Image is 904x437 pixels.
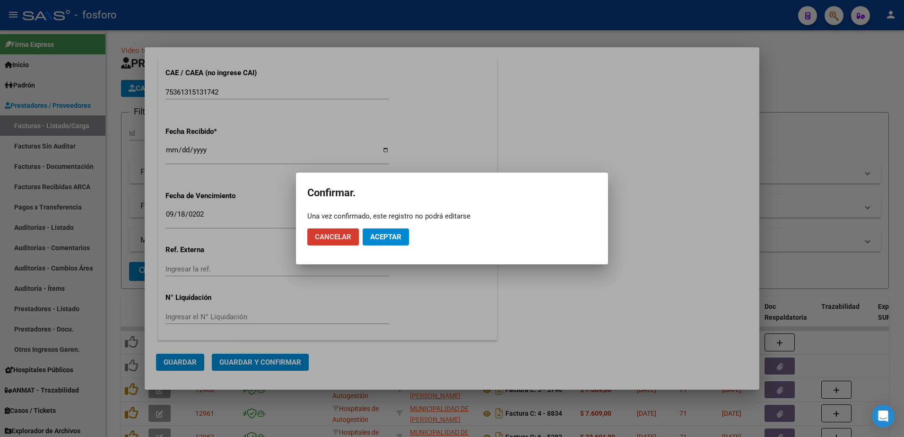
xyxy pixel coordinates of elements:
div: Open Intercom Messenger [872,405,895,428]
span: Aceptar [370,233,401,241]
button: Aceptar [363,228,409,245]
div: Una vez confirmado, este registro no podrá editarse [307,211,597,221]
span: Cancelar [315,233,351,241]
button: Cancelar [307,228,359,245]
h2: Confirmar. [307,184,597,202]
